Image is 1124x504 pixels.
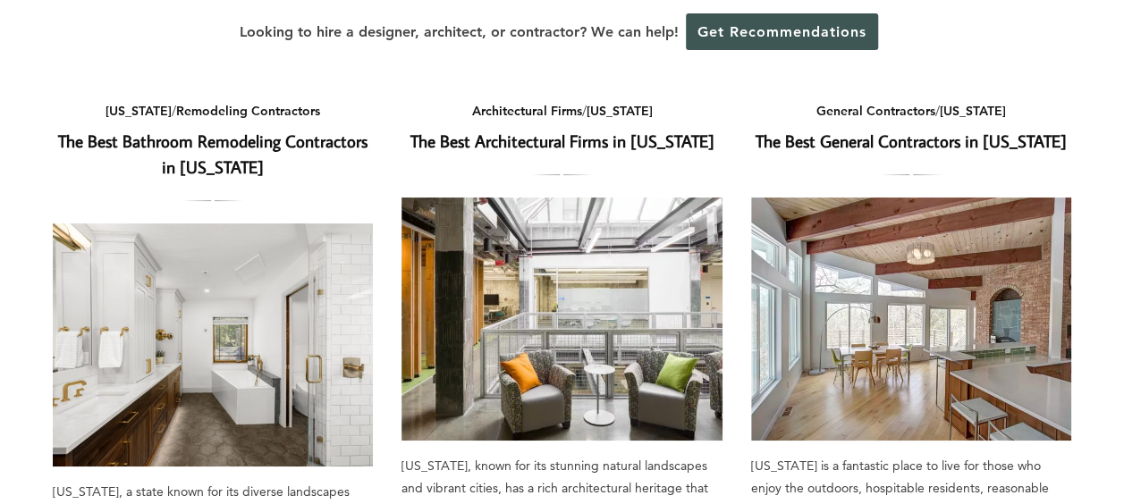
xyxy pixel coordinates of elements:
[401,100,723,122] div: /
[471,103,581,119] a: Architectural Firms
[58,130,368,178] a: The Best Bathroom Remodeling Contractors in [US_STATE]
[53,223,374,466] a: The Best Bathroom Remodeling Contractors in [US_STATE]
[686,13,878,50] a: Get Recommendations
[410,130,714,152] a: The Best Architectural Firms in [US_STATE]
[176,103,320,119] a: Remodeling Contractors
[1035,415,1103,483] iframe: Drift Widget Chat Controller
[940,103,1006,119] a: [US_STATE]
[586,103,652,119] a: [US_STATE]
[401,197,723,441] a: The Best Architectural Firms in [US_STATE]
[816,103,935,119] a: General Contractors
[751,100,1072,122] div: /
[751,197,1072,441] a: The Best General Contractors in [US_STATE]
[106,103,172,119] a: [US_STATE]
[53,100,374,122] div: /
[756,130,1067,152] a: The Best General Contractors in [US_STATE]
